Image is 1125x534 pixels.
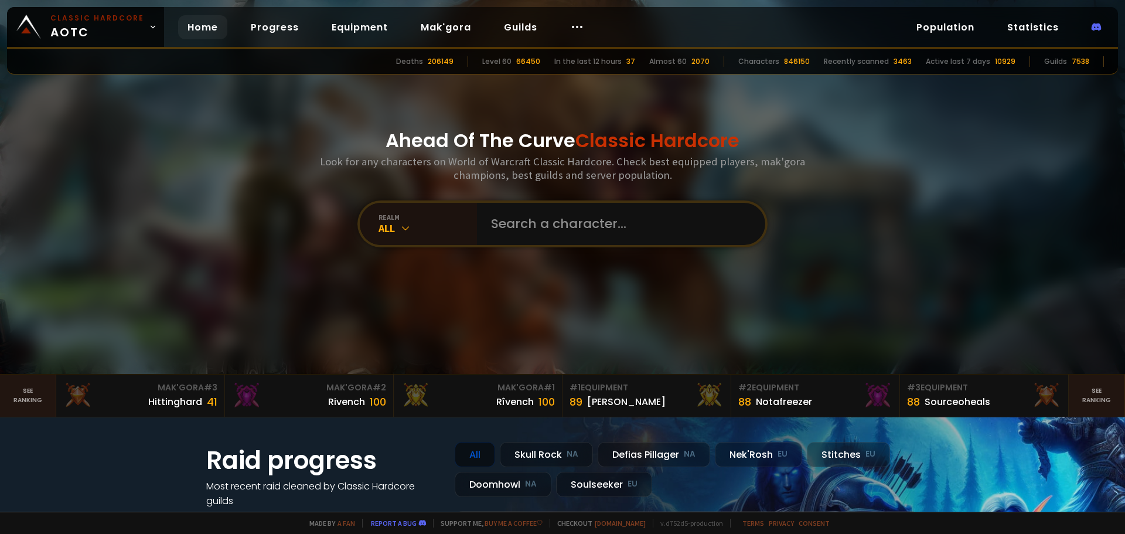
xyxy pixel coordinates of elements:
[769,519,794,528] a: Privacy
[394,375,562,417] a: Mak'Gora#1Rîvench100
[649,56,687,67] div: Almost 60
[379,213,477,222] div: realm
[865,448,875,460] small: EU
[386,127,739,155] h1: Ahead Of The Curve
[587,394,666,409] div: [PERSON_NAME]
[570,394,582,410] div: 89
[204,382,217,393] span: # 3
[554,56,622,67] div: In the last 12 hours
[455,472,551,497] div: Doomhowl
[232,382,386,394] div: Mak'Gora
[1069,375,1125,417] a: Seeranking
[684,448,696,460] small: NA
[322,15,397,39] a: Equipment
[206,509,282,522] a: See all progress
[544,382,555,393] span: # 1
[562,375,731,417] a: #1Equipment89[PERSON_NAME]
[894,56,912,67] div: 3463
[50,13,144,23] small: Classic Hardcore
[1044,56,1067,67] div: Guilds
[370,394,386,410] div: 100
[433,519,543,528] span: Support me,
[731,375,900,417] a: #2Equipment88Notafreezer
[595,519,646,528] a: [DOMAIN_NAME]
[328,394,365,409] div: Rivench
[241,15,308,39] a: Progress
[570,382,724,394] div: Equipment
[148,394,202,409] div: Hittinghard
[900,375,1069,417] a: #3Equipment88Sourceoheals
[575,127,739,154] span: Classic Hardcore
[715,442,802,467] div: Nek'Rosh
[907,394,920,410] div: 88
[225,375,394,417] a: Mak'Gora#2Rivench100
[756,394,812,409] div: Notafreezer
[570,382,581,393] span: # 1
[738,56,779,67] div: Characters
[995,56,1015,67] div: 10929
[482,56,512,67] div: Level 60
[738,394,751,410] div: 88
[907,382,1061,394] div: Equipment
[525,478,537,490] small: NA
[742,519,764,528] a: Terms
[302,519,355,528] span: Made by
[496,394,534,409] div: Rîvench
[206,479,441,508] h4: Most recent raid cleaned by Classic Hardcore guilds
[500,442,593,467] div: Skull Rock
[738,382,752,393] span: # 2
[495,15,547,39] a: Guilds
[907,15,984,39] a: Population
[556,472,652,497] div: Soulseeker
[56,375,225,417] a: Mak'Gora#3Hittinghard41
[824,56,889,67] div: Recently scanned
[428,56,454,67] div: 206149
[538,394,555,410] div: 100
[784,56,810,67] div: 846150
[691,56,710,67] div: 2070
[315,155,810,182] h3: Look for any characters on World of Warcraft Classic Hardcore. Check best equipped players, mak'g...
[1072,56,1089,67] div: 7538
[598,442,710,467] div: Defias Pillager
[50,13,144,41] span: AOTC
[485,519,543,528] a: Buy me a coffee
[207,394,217,410] div: 41
[738,382,892,394] div: Equipment
[926,56,990,67] div: Active last 7 days
[778,448,787,460] small: EU
[63,382,217,394] div: Mak'Gora
[516,56,540,67] div: 66450
[925,394,990,409] div: Sourceoheals
[567,448,578,460] small: NA
[379,222,477,235] div: All
[371,519,417,528] a: Report a bug
[628,478,637,490] small: EU
[807,442,890,467] div: Stitches
[998,15,1068,39] a: Statistics
[550,519,646,528] span: Checkout
[178,15,227,39] a: Home
[484,203,751,245] input: Search a character...
[337,519,355,528] a: a fan
[626,56,635,67] div: 37
[7,7,164,47] a: Classic HardcoreAOTC
[396,56,423,67] div: Deaths
[455,442,495,467] div: All
[653,519,723,528] span: v. d752d5 - production
[907,382,921,393] span: # 3
[206,442,441,479] h1: Raid progress
[411,15,480,39] a: Mak'gora
[401,382,555,394] div: Mak'Gora
[373,382,386,393] span: # 2
[799,519,830,528] a: Consent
